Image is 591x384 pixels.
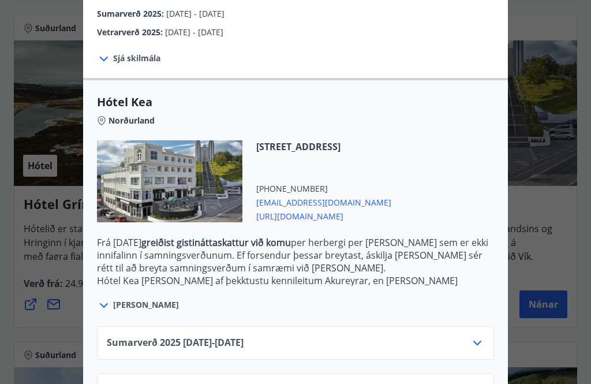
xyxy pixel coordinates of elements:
[166,8,225,19] span: [DATE] - [DATE]
[97,94,494,110] span: Hótel Kea
[256,140,391,153] span: [STREET_ADDRESS]
[97,27,165,38] span: Vetrarverð 2025 :
[165,27,223,38] span: [DATE] - [DATE]
[109,115,155,126] span: Norðurland
[113,53,160,64] span: Sjá skilmála
[97,8,166,19] span: Sumarverð 2025 :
